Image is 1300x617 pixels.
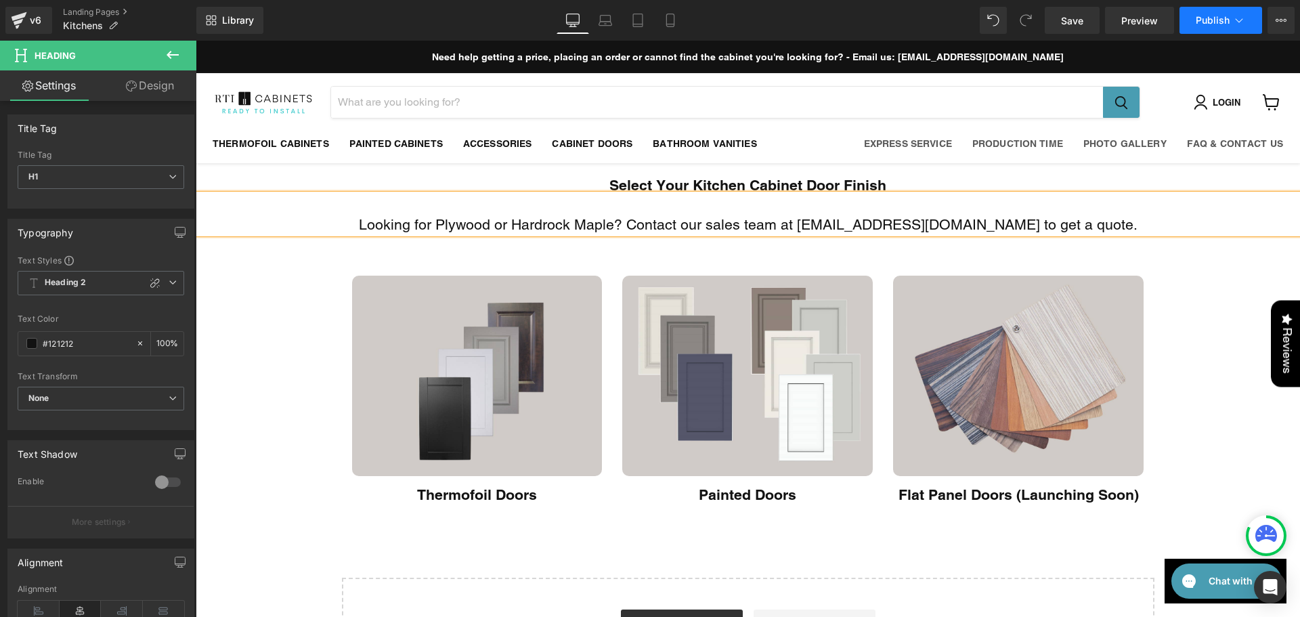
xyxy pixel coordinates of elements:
[18,476,142,490] div: Enable
[135,45,945,78] form: Product
[907,46,944,77] button: Search
[980,7,1007,34] button: Undo
[163,175,942,192] span: Looking for Plywood or Hardrock Maple? Contact our sales team at [EMAIL_ADDRESS][DOMAIN_NAME] to ...
[43,336,129,351] input: Color
[5,7,52,34] a: v6
[622,7,654,34] a: Tablet
[1267,7,1295,34] button: More
[35,50,76,61] span: Heading
[18,219,73,238] div: Typography
[1012,7,1039,34] button: Redo
[697,446,948,463] h1: Flat Panel Doors (Launching Soon)
[18,372,184,381] div: Text Transform
[18,255,184,265] div: Text Styles
[63,20,103,31] span: Kitchens
[18,584,184,594] div: Alignment
[346,89,447,117] a: Cabinet Doors
[72,516,126,528] p: More settings
[18,441,77,460] div: Text Shadow
[257,89,347,117] a: Accessories
[222,14,254,26] span: Library
[654,7,687,34] a: Mobile
[1075,259,1104,346] div: Reviews
[27,12,44,29] div: v6
[7,84,571,123] ul: main menu 2.0
[28,171,38,182] b: H1
[18,314,184,324] div: Text Color
[558,569,680,596] a: Add Single Section
[44,16,102,29] h1: Chat with us
[1179,7,1262,34] button: Publish
[1105,7,1174,34] a: Preview
[447,89,571,117] a: Bathroom Vanities
[1012,54,1050,70] span: Login
[135,46,907,77] input: Search
[144,89,257,117] a: Painted Cabinets
[156,446,407,463] h1: Thermofoil Doors
[45,277,86,289] b: Heading 2
[766,89,877,117] a: Production Time
[658,89,766,117] a: EXPRESS SERVICE
[101,70,199,101] a: Design
[18,549,64,568] div: Alignment
[63,7,196,18] a: Landing Pages
[998,54,1050,70] a: Login
[1121,14,1158,28] span: Preview
[151,332,183,356] div: %
[7,89,144,117] a: Thermofoil Cabinets
[79,10,1026,22] div: Need help getting a price, placing an order or cannot find the cabinet you're looking for? - Emai...
[8,506,194,538] button: More settings
[196,7,263,34] a: New Library
[1061,14,1083,28] span: Save
[7,5,117,40] button: Open gorgias live chat
[18,115,58,134] div: Title Tag
[1254,571,1286,603] div: Open Intercom Messenger
[557,7,589,34] a: Desktop
[981,89,1098,117] a: FAQ & Contact Us
[28,393,49,403] b: None
[427,446,677,463] h1: Painted Doors
[1196,15,1230,26] span: Publish
[425,569,547,596] a: Explore Blocks
[18,150,184,160] div: Title Tag
[877,89,981,117] a: Photo Gallery
[589,7,622,34] a: Laptop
